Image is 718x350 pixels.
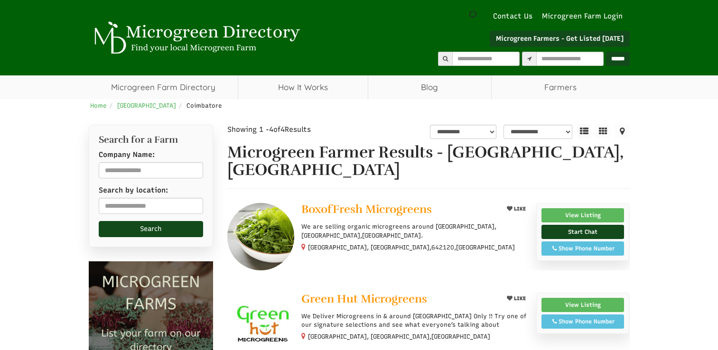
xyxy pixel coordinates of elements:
[117,102,176,109] a: [GEOGRAPHIC_DATA]
[301,203,495,218] a: BoxofFresh Microgreens
[227,144,630,179] h1: Microgreen Farmer Results - [GEOGRAPHIC_DATA], [GEOGRAPHIC_DATA]
[542,11,627,21] a: Microgreen Farm Login
[227,125,361,135] div: Showing 1 - of Results
[301,312,529,329] p: We Deliver Microgreens in & around [GEOGRAPHIC_DATA] Only !! Try one of our signature selections ...
[301,293,495,307] a: Green Hut Microgreens
[90,102,107,109] a: Home
[431,243,454,252] span: 642120
[99,221,204,237] button: Search
[547,317,619,326] div: Show Phone Number
[513,295,526,302] span: LIKE
[89,75,238,99] a: Microgreen Farm Directory
[308,333,490,340] small: [GEOGRAPHIC_DATA], [GEOGRAPHIC_DATA],
[186,102,222,109] span: Coimbatore
[490,31,630,47] a: Microgreen Farmers - Get Listed [DATE]
[368,75,491,99] a: Blog
[541,208,625,222] a: View Listing
[431,332,490,341] span: [GEOGRAPHIC_DATA]
[89,21,302,55] img: Microgreen Directory
[504,203,529,215] button: LIKE
[280,125,285,134] span: 4
[99,185,168,195] label: Search by location:
[99,135,204,145] h2: Search for a Farm
[301,222,529,239] p: We are selling organic microgreens around [GEOGRAPHIC_DATA],[GEOGRAPHIC_DATA],[GEOGRAPHIC_DATA].
[269,125,273,134] span: 4
[513,206,526,212] span: LIKE
[301,202,432,216] span: BoxofFresh Microgreens
[492,75,630,99] span: Farmers
[301,292,427,306] span: Green Hut Microgreens
[547,244,619,253] div: Show Phone Number
[456,243,515,252] span: [GEOGRAPHIC_DATA]
[308,244,515,251] small: [GEOGRAPHIC_DATA], [GEOGRAPHIC_DATA], ,
[227,203,294,270] img: BoxofFresh Microgreens
[541,225,625,239] a: Start Chat
[504,293,529,304] button: LIKE
[238,75,368,99] a: How It Works
[488,11,537,21] a: Contact Us
[99,150,155,160] label: Company Name:
[541,298,625,312] a: View Listing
